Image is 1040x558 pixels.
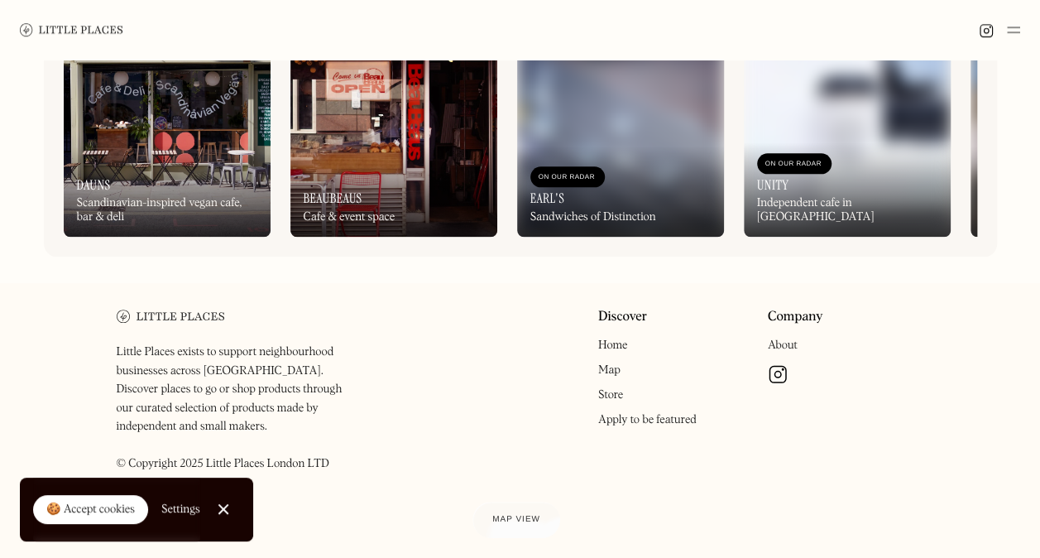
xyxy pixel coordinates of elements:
[539,169,597,185] div: On Our Radar
[304,190,362,206] h3: BeauBeaus
[33,495,148,525] a: 🍪 Accept cookies
[768,339,798,351] a: About
[472,502,560,538] a: Map view
[207,493,240,526] a: Close Cookie Popup
[598,339,627,351] a: Home
[598,389,623,401] a: Store
[757,196,937,224] div: Independent cafe in [GEOGRAPHIC_DATA]
[161,503,200,515] div: Settings
[77,196,257,224] div: Scandinavian-inspired vegan cafe, bar & deli
[598,364,621,376] a: Map
[46,502,135,518] div: 🍪 Accept cookies
[765,156,823,172] div: On Our Radar
[77,177,111,193] h3: Dauns
[530,190,565,206] h3: Earl's
[530,210,656,224] div: Sandwiches of Distinction
[492,515,540,524] span: Map view
[757,177,789,193] h3: Unity
[598,310,647,325] a: Discover
[768,310,823,325] a: Company
[304,210,395,224] div: Cafe & event space
[117,343,359,473] p: Little Places exists to support neighbourhood businesses across [GEOGRAPHIC_DATA]. Discover place...
[598,414,697,426] a: Apply to be featured
[161,491,200,528] a: Settings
